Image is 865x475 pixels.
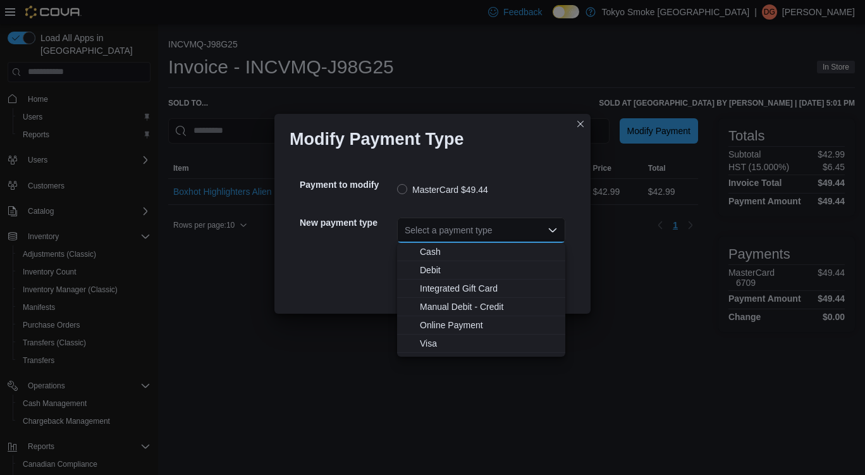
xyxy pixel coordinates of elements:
button: Closes this modal window [573,116,588,132]
span: Online Payment [420,319,558,331]
span: Cash [420,245,558,258]
span: Integrated Gift Card [420,282,558,295]
button: Visa [397,335,565,353]
input: Accessible screen reader label [405,223,406,238]
h5: Payment to modify [300,172,395,197]
span: Manual Debit - Credit [420,300,558,313]
h1: Modify Payment Type [290,129,464,149]
div: Choose from the following options [397,243,565,353]
span: Visa [420,337,558,350]
button: Integrated Gift Card [397,280,565,298]
label: MasterCard $49.44 [397,182,488,197]
span: Debit [420,264,558,276]
button: Manual Debit - Credit [397,298,565,316]
button: Cash [397,243,565,261]
button: Debit [397,261,565,280]
h5: New payment type [300,210,395,235]
button: Close list of options [548,225,558,235]
button: Online Payment [397,316,565,335]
